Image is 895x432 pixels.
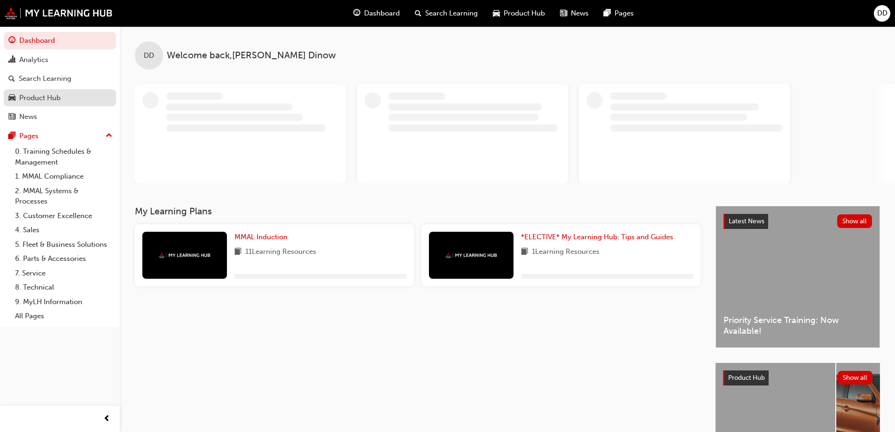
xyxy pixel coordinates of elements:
div: Analytics [19,55,48,65]
span: news-icon [560,8,567,19]
img: mmal [159,252,210,259]
a: 8. Technical [11,280,116,295]
a: 6. Parts & Accessories [11,251,116,266]
img: mmal [5,7,113,19]
span: DD [144,50,154,61]
span: 11 Learning Resources [245,246,316,258]
button: Pages [4,127,116,145]
span: Product Hub [728,374,765,382]
span: search-icon [8,75,15,83]
span: Product Hub [504,8,545,19]
a: 9. MyLH Information [11,295,116,309]
a: MMAL Induction [234,232,291,243]
a: Product HubShow all [723,370,872,385]
span: Dashboard [364,8,400,19]
a: 2. MMAL Systems & Processes [11,184,116,209]
span: guage-icon [353,8,360,19]
a: 4. Sales [11,223,116,237]
span: Pages [615,8,634,19]
span: chart-icon [8,56,16,64]
span: 1 Learning Resources [532,246,599,258]
a: Latest NewsShow allPriority Service Training: Now Available! [716,206,880,348]
a: All Pages [11,309,116,323]
span: book-icon [521,246,528,258]
a: Product Hub [4,89,116,107]
span: News [571,8,589,19]
button: Show all [837,214,872,228]
span: search-icon [415,8,421,19]
span: MMAL Induction [234,233,288,241]
span: DD [877,8,887,19]
div: Pages [19,131,39,141]
a: 0. Training Schedules & Management [11,144,116,169]
span: pages-icon [8,132,16,141]
span: news-icon [8,113,16,121]
span: prev-icon [103,413,110,425]
span: car-icon [493,8,500,19]
span: *ELECTIVE* My Learning Hub: Tips and Guides [521,233,673,241]
span: pages-icon [604,8,611,19]
span: Welcome back , [PERSON_NAME] Dinow [167,50,336,61]
a: guage-iconDashboard [346,4,407,23]
div: News [19,111,37,122]
a: Latest NewsShow all [724,214,872,229]
span: up-icon [106,130,112,142]
a: Search Learning [4,70,116,87]
h3: My Learning Plans [135,206,700,217]
a: search-iconSearch Learning [407,4,485,23]
a: pages-iconPages [596,4,641,23]
span: Priority Service Training: Now Available! [724,315,872,336]
span: guage-icon [8,37,16,45]
div: Search Learning [19,73,71,84]
button: Show all [838,371,873,385]
span: Latest News [729,217,764,225]
span: car-icon [8,94,16,102]
a: Analytics [4,51,116,69]
button: DD [874,5,890,22]
a: news-iconNews [553,4,596,23]
a: 5. Fleet & Business Solutions [11,237,116,252]
a: News [4,108,116,126]
a: 3. Customer Excellence [11,209,116,223]
button: DashboardAnalyticsSearch LearningProduct HubNews [4,30,116,127]
a: Dashboard [4,32,116,49]
span: book-icon [234,246,241,258]
div: Product Hub [19,93,61,103]
img: mmal [445,252,497,259]
a: 7. Service [11,266,116,281]
span: Search Learning [425,8,478,19]
a: *ELECTIVE* My Learning Hub: Tips and Guides [521,232,677,243]
a: 1. MMAL Compliance [11,169,116,184]
a: car-iconProduct Hub [485,4,553,23]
